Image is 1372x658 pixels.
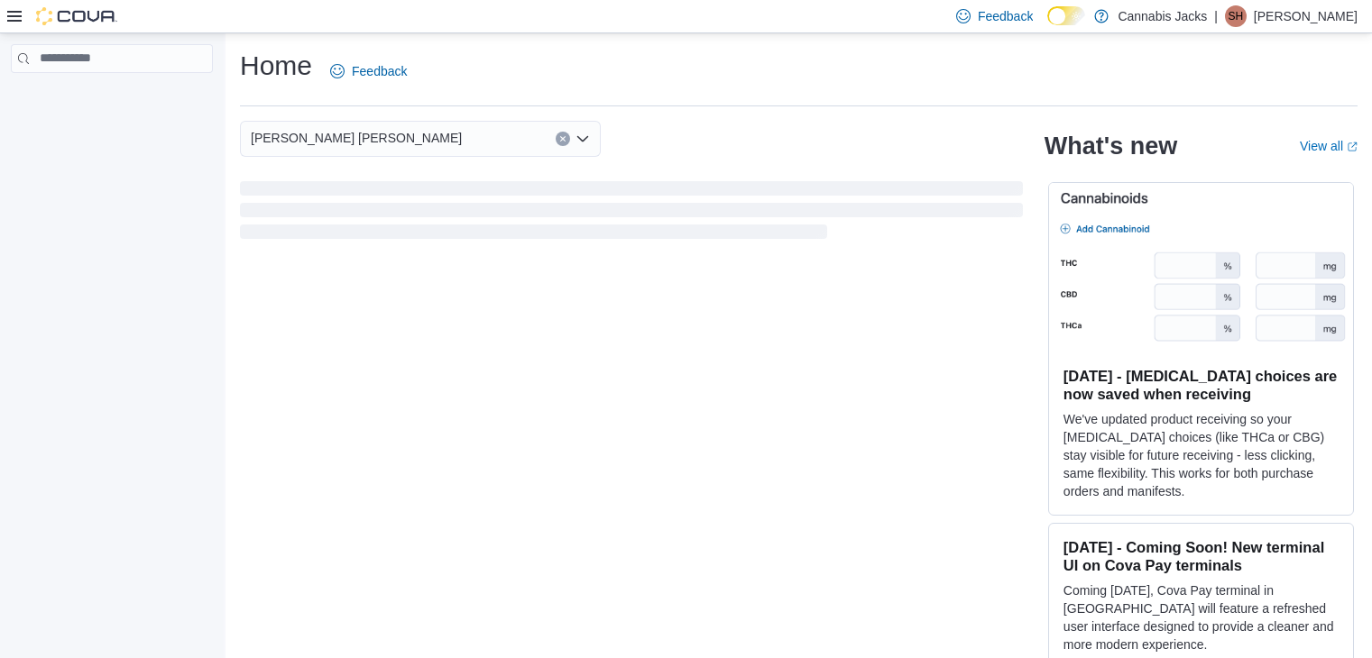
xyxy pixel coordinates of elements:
[1064,581,1339,653] p: Coming [DATE], Cova Pay terminal in [GEOGRAPHIC_DATA] will feature a refreshed user interface des...
[978,7,1033,25] span: Feedback
[251,127,462,149] span: [PERSON_NAME] [PERSON_NAME]
[240,185,1023,242] span: Loading
[1064,410,1339,500] p: We've updated product receiving so your [MEDICAL_DATA] choices (like THCa or CBG) stay visible fo...
[36,7,117,25] img: Cova
[556,132,570,146] button: Clear input
[1064,367,1339,403] h3: [DATE] - [MEDICAL_DATA] choices are now saved when receiving
[1045,132,1177,160] h2: What's new
[1229,5,1244,27] span: SH
[1047,25,1048,26] span: Dark Mode
[1300,139,1358,153] a: View allExternal link
[1047,6,1085,25] input: Dark Mode
[576,132,590,146] button: Open list of options
[1254,5,1358,27] p: [PERSON_NAME]
[323,53,414,89] a: Feedback
[1347,142,1358,152] svg: External link
[240,48,312,84] h1: Home
[1064,538,1339,574] h3: [DATE] - Coming Soon! New terminal UI on Cova Pay terminals
[11,77,213,120] nav: Complex example
[1214,5,1218,27] p: |
[1225,5,1247,27] div: Soo Han
[352,62,407,80] span: Feedback
[1118,5,1207,27] p: Cannabis Jacks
